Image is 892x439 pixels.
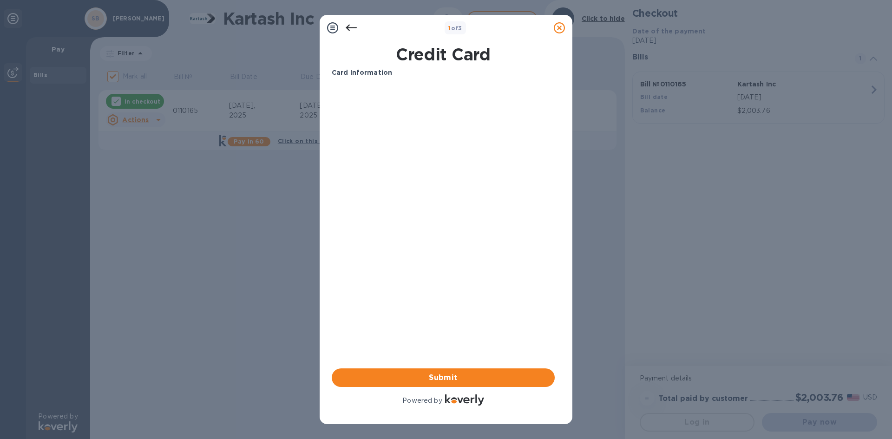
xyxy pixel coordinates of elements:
[402,396,442,406] p: Powered by
[448,25,462,32] b: of 3
[328,45,558,64] h1: Credit Card
[332,85,555,224] iframe: Your browser does not support iframes
[448,25,451,32] span: 1
[339,372,547,383] span: Submit
[332,368,555,387] button: Submit
[445,394,484,406] img: Logo
[332,69,392,76] b: Card Information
